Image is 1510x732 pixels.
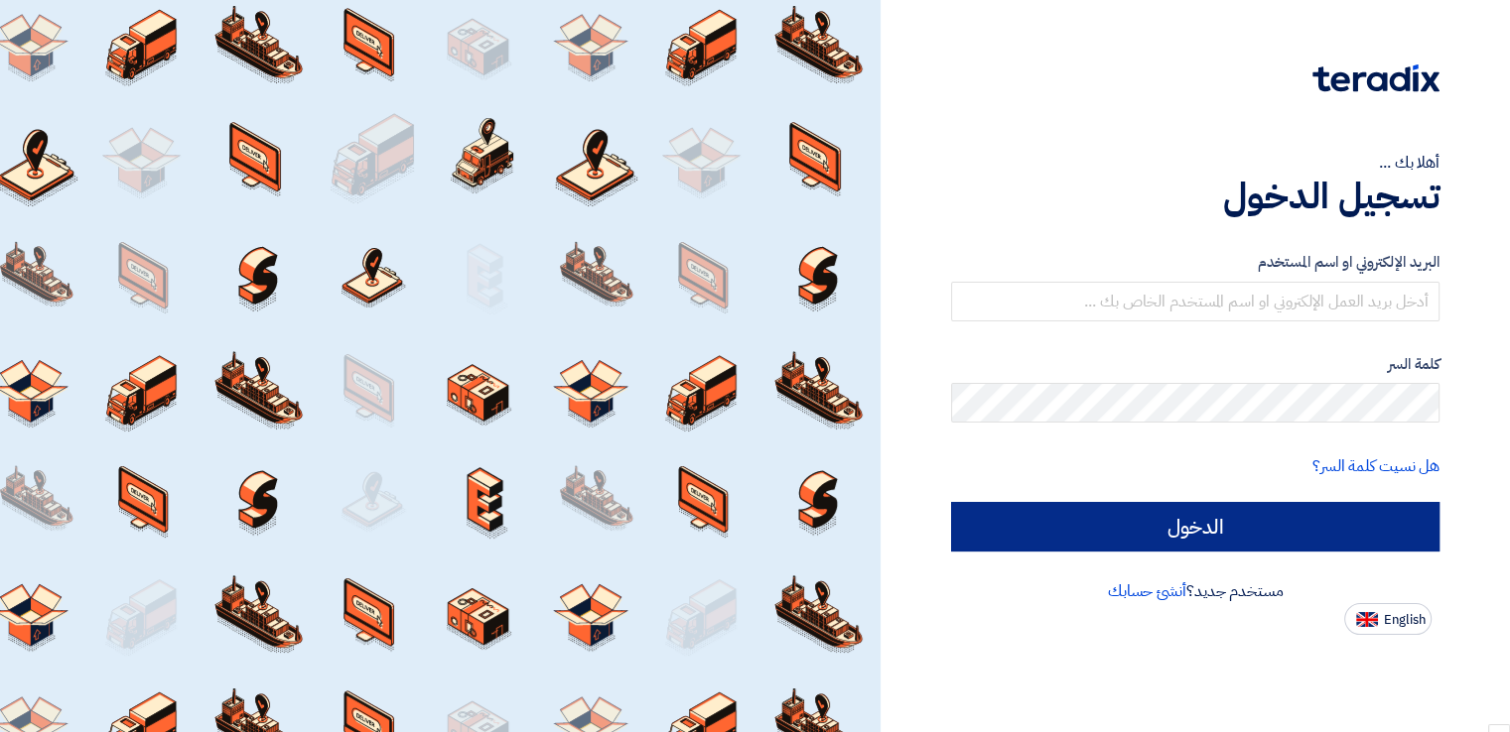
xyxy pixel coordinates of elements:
[1356,612,1378,627] img: en-US.png
[1312,64,1440,92] img: Teradix logo
[951,579,1440,603] div: مستخدم جديد؟
[951,353,1440,376] label: كلمة السر
[951,175,1440,218] h1: تسجيل الدخول
[1312,454,1440,478] a: هل نسيت كلمة السر؟
[951,502,1440,551] input: الدخول
[1108,579,1186,603] a: أنشئ حسابك
[951,251,1440,274] label: البريد الإلكتروني او اسم المستخدم
[1384,613,1426,627] span: English
[1344,603,1432,635] button: English
[951,282,1440,321] input: أدخل بريد العمل الإلكتروني او اسم المستخدم الخاص بك ...
[951,151,1440,175] div: أهلا بك ...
